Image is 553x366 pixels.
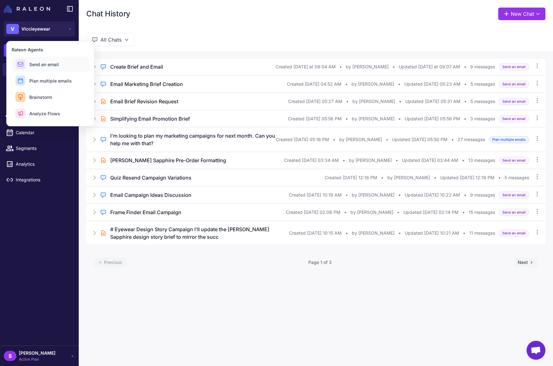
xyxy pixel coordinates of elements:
[352,115,395,122] span: by [PERSON_NAME]
[464,115,466,122] span: •
[505,174,529,181] span: 5 messages
[346,63,389,70] span: by [PERSON_NAME]
[16,129,71,136] span: Calendar
[405,230,459,237] span: Updated [DATE] 10:21 AM
[464,192,466,198] span: •
[16,176,71,183] span: Integrations
[4,44,75,57] button: +New Chat
[514,258,538,267] button: Next
[288,115,342,122] span: Created [DATE] 05:56 PM
[399,98,402,105] span: •
[499,209,529,216] span: Send an email
[351,81,394,88] span: by [PERSON_NAME]
[29,77,72,84] span: Plan multiple emails
[499,98,529,105] span: Send an email
[86,33,134,46] button: All Chats
[12,106,89,121] button: Analyze Flows
[464,98,467,105] span: •
[3,173,76,186] a: Integrations
[392,63,395,70] span: •
[344,209,347,216] span: •
[405,98,460,105] span: Updated [DATE] 05:31 AM
[19,357,55,362] span: Active Plan
[469,209,495,216] span: 15 messages
[352,230,395,237] span: by [PERSON_NAME]
[405,192,460,198] span: Updated [DATE] 10:22 AM
[451,136,454,143] span: •
[12,89,89,105] button: Brainstorm
[352,98,395,105] span: by [PERSON_NAME]
[110,132,276,147] h3: I'm looking to plan my marketing campaigns for next month. Can you help me with that?
[386,136,388,143] span: •
[345,115,348,122] span: •
[287,81,341,88] span: Created [DATE] 04:52 AM
[110,80,183,88] h3: Email Marketing Brief Creation
[343,157,345,164] span: •
[440,174,494,181] span: Updated [DATE] 12:19 PM
[470,63,495,70] span: 9 messages
[4,5,53,13] a: Raleon Logo
[4,21,75,37] button: VViccieyewear
[381,174,384,181] span: •
[468,157,495,164] span: 13 messages
[3,63,76,76] a: Chats
[110,226,289,241] h3: # Eyewear Design Story Campaign I'll update the [PERSON_NAME] Sapphire design story brief to mirr...
[499,81,529,88] span: Send an email
[399,63,460,70] span: Updated [DATE] at 09:07 AM
[392,136,448,143] span: Updated [DATE] 05:50 PM
[499,63,529,71] span: Send an email
[498,174,501,181] span: •
[16,161,71,168] span: Analytics
[308,259,332,266] span: Page 1 of 3
[276,136,329,143] span: Created [DATE] 05:16 PM
[402,157,458,164] span: Updated [DATE] 03:44 AM
[3,157,76,171] a: Analytics
[339,136,382,143] span: by [PERSON_NAME]
[110,157,226,164] h3: [PERSON_NAME] Sapphire Pre-Order Formatting
[110,191,191,199] h3: Email Campaign Ideas Discussion
[29,94,52,100] span: Brainstorm
[3,79,76,92] a: Knowledge
[464,63,466,70] span: •
[16,145,71,152] span: Segments
[289,192,342,198] span: Created [DATE] 10:19 AM
[470,192,495,198] span: 9 messages
[110,63,163,71] h3: Create Brief and Email
[345,81,348,88] span: •
[346,98,349,105] span: •
[19,350,55,357] span: [PERSON_NAME]
[351,209,393,216] span: by [PERSON_NAME]
[463,230,465,237] span: •
[4,5,50,13] img: Raleon Logo
[110,115,190,123] h3: Simplifying Email Promotion Brief
[398,81,401,88] span: •
[6,24,19,34] div: V
[404,81,460,88] span: Updated [DATE] 05:23 AM
[339,63,342,70] span: •
[12,46,89,53] h3: Raleon Agents
[499,230,529,237] span: Send an email
[3,142,76,155] a: Segments
[86,9,130,19] h1: Chat History
[352,192,395,198] span: by [PERSON_NAME]
[4,351,16,361] div: S
[110,209,181,216] h3: Frame Finder Email Campaign
[110,174,191,181] h3: Quiz Resend Campaign Variations
[286,209,340,216] span: Created [DATE] 02:06 PM
[345,192,348,198] span: •
[470,115,495,122] span: 3 messages
[12,57,89,72] button: Send an email
[333,136,335,143] span: •
[325,174,377,181] span: Created [DATE] 12:16 PM
[398,115,401,122] span: •
[470,98,495,105] span: 5 messages
[527,341,545,360] a: Open chat
[3,126,76,139] a: Calendar
[499,115,529,123] span: Send an email
[499,192,529,199] span: Send an email
[470,81,495,88] span: 5 messages
[398,192,401,198] span: •
[387,174,430,181] span: by [PERSON_NAME]
[284,157,339,164] span: Created [DATE] 03:34 AM
[489,136,529,143] span: Plan multiple emails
